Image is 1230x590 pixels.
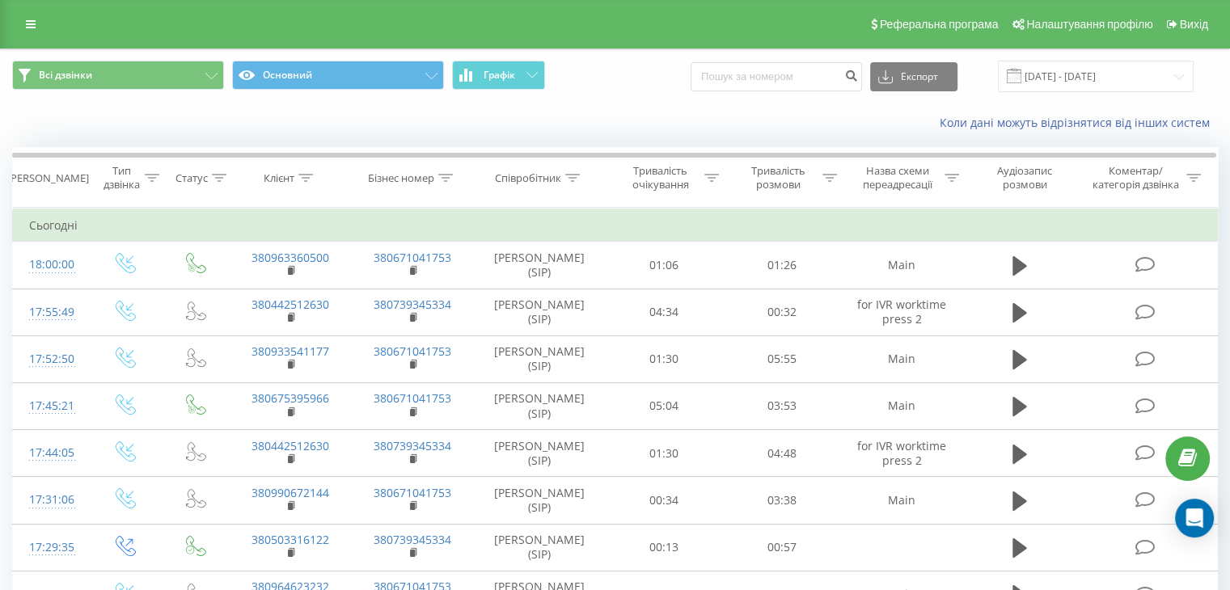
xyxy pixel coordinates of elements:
[1088,164,1182,192] div: Коментар/категорія дзвінка
[606,242,723,289] td: 01:06
[29,437,72,469] div: 17:44:05
[840,242,962,289] td: Main
[840,382,962,429] td: Main
[251,250,329,265] a: 380963360500
[264,171,294,185] div: Клієнт
[870,62,957,91] button: Експорт
[840,335,962,382] td: Main
[840,430,962,477] td: for IVR worktime press 2
[495,171,561,185] div: Співробітник
[606,430,723,477] td: 01:30
[12,61,224,90] button: Всі дзвінки
[251,532,329,547] a: 380503316122
[175,171,208,185] div: Статус
[452,61,545,90] button: Графік
[232,61,444,90] button: Основний
[606,524,723,571] td: 00:13
[374,390,451,406] a: 380671041753
[723,430,840,477] td: 04:48
[251,297,329,312] a: 380442512630
[374,485,451,500] a: 380671041753
[606,382,723,429] td: 05:04
[723,477,840,524] td: 03:38
[474,289,606,335] td: [PERSON_NAME] (SIP)
[723,289,840,335] td: 00:32
[723,335,840,382] td: 05:55
[1026,18,1152,31] span: Налаштування профілю
[606,335,723,382] td: 01:30
[880,18,999,31] span: Реферальна програма
[7,171,89,185] div: [PERSON_NAME]
[374,343,451,359] a: 380671041753
[102,164,140,192] div: Тип дзвінка
[29,343,72,375] div: 17:52:50
[691,62,862,91] input: Пошук за номером
[606,289,723,335] td: 04:34
[978,164,1072,192] div: Аудіозапис розмови
[474,524,606,571] td: [PERSON_NAME] (SIP)
[29,249,72,280] div: 18:00:00
[13,209,1218,242] td: Сьогодні
[251,390,329,406] a: 380675395966
[840,477,962,524] td: Main
[374,297,451,312] a: 380739345334
[620,164,701,192] div: Тривалість очікування
[606,477,723,524] td: 00:34
[251,438,329,453] a: 380442512630
[474,242,606,289] td: [PERSON_NAME] (SIP)
[723,382,840,429] td: 03:53
[368,171,434,185] div: Бізнес номер
[29,484,72,516] div: 17:31:06
[1180,18,1208,31] span: Вихід
[29,297,72,328] div: 17:55:49
[374,438,451,453] a: 380739345334
[374,532,451,547] a: 380739345334
[251,343,329,359] a: 380933541177
[1175,499,1214,537] div: Open Intercom Messenger
[738,164,818,192] div: Тривалість розмови
[940,115,1218,130] a: Коли дані можуть відрізнятися вiд інших систем
[723,524,840,571] td: 00:57
[29,390,72,422] div: 17:45:21
[374,250,451,265] a: 380671041753
[840,289,962,335] td: for IVR worktime press 2
[251,485,329,500] a: 380990672144
[474,382,606,429] td: [PERSON_NAME] (SIP)
[39,69,92,82] span: Всі дзвінки
[29,532,72,563] div: 17:29:35
[474,430,606,477] td: [PERSON_NAME] (SIP)
[474,477,606,524] td: [PERSON_NAME] (SIP)
[484,70,515,81] span: Графік
[856,164,940,192] div: Назва схеми переадресації
[474,335,606,382] td: [PERSON_NAME] (SIP)
[723,242,840,289] td: 01:26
